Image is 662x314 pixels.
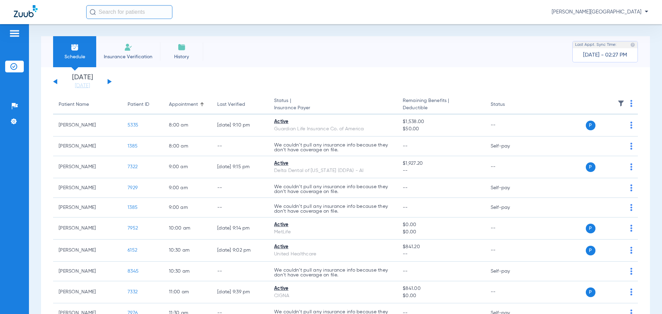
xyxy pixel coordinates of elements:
span: 7332 [128,290,138,294]
li: [DATE] [62,74,103,89]
img: Schedule [71,43,79,51]
span: [DATE] - 02:27 PM [583,52,627,59]
p: We couldn’t pull any insurance info because they don’t have coverage on file. [274,268,392,277]
img: group-dot-blue.svg [630,184,632,191]
img: group-dot-blue.svg [630,143,632,150]
span: Schedule [58,53,91,60]
span: 7929 [128,185,138,190]
span: $1,927.20 [403,160,479,167]
img: group-dot-blue.svg [630,288,632,295]
img: group-dot-blue.svg [630,225,632,232]
span: Insurance Verification [101,53,155,60]
img: History [178,43,186,51]
td: [PERSON_NAME] [53,156,122,178]
span: Deductible [403,104,479,112]
td: 10:30 AM [163,240,212,262]
div: Patient Name [59,101,117,108]
td: 9:00 AM [163,198,212,217]
td: -- [485,240,532,262]
span: Insurance Payer [274,104,392,112]
td: -- [485,114,532,136]
span: -- [403,269,408,274]
div: Active [274,285,392,292]
span: 8345 [128,269,139,274]
img: group-dot-blue.svg [630,268,632,275]
div: Active [274,118,392,125]
span: 5335 [128,123,138,128]
img: group-dot-blue.svg [630,100,632,107]
td: [PERSON_NAME] [53,114,122,136]
span: $1,538.00 [403,118,479,125]
span: $841.00 [403,285,479,292]
td: Self-pay [485,178,532,198]
span: -- [403,144,408,149]
td: -- [212,262,269,281]
div: Delta Dental of [US_STATE] (DDPA) - AI [274,167,392,174]
div: United Healthcare [274,251,392,258]
img: last sync help info [630,42,635,47]
th: Remaining Benefits | [397,95,485,114]
span: -- [403,185,408,190]
input: Search for patients [86,5,172,19]
td: -- [212,136,269,156]
div: Patient Name [59,101,89,108]
td: [DATE] 9:02 PM [212,240,269,262]
td: [PERSON_NAME] [53,178,122,198]
td: [PERSON_NAME] [53,281,122,303]
img: Manual Insurance Verification [124,43,132,51]
span: -- [403,167,479,174]
td: -- [212,198,269,217]
div: Last Verified [217,101,245,108]
span: -- [403,205,408,210]
td: [PERSON_NAME] [53,262,122,281]
span: P [586,246,595,255]
img: group-dot-blue.svg [630,247,632,254]
span: [PERSON_NAME][GEOGRAPHIC_DATA] [552,9,648,16]
td: 9:00 AM [163,156,212,178]
div: Guardian Life Insurance Co. of America [274,125,392,133]
td: [PERSON_NAME] [53,198,122,217]
img: group-dot-blue.svg [630,204,632,211]
span: $50.00 [403,125,479,133]
div: CIGNA [274,292,392,300]
span: 1385 [128,144,138,149]
span: P [586,121,595,130]
div: Active [274,221,392,229]
td: 8:00 AM [163,136,212,156]
span: $0.00 [403,221,479,229]
div: Appointment [169,101,198,108]
td: [PERSON_NAME] [53,136,122,156]
img: group-dot-blue.svg [630,122,632,129]
th: Status [485,95,532,114]
td: 8:00 AM [163,114,212,136]
div: Active [274,160,392,167]
span: $841.20 [403,243,479,251]
span: P [586,224,595,233]
th: Status | [269,95,397,114]
span: $0.00 [403,229,479,236]
div: Patient ID [128,101,149,108]
td: Self-pay [485,262,532,281]
span: 1385 [128,205,138,210]
p: We couldn’t pull any insurance info because they don’t have coverage on file. [274,204,392,214]
span: -- [403,251,479,258]
span: P [586,162,595,172]
span: History [165,53,198,60]
span: 6152 [128,248,137,253]
td: Self-pay [485,198,532,217]
td: -- [485,156,532,178]
td: -- [485,281,532,303]
td: [DATE] 9:14 PM [212,217,269,240]
td: [PERSON_NAME] [53,240,122,262]
td: [DATE] 9:39 PM [212,281,269,303]
img: Zuub Logo [14,5,38,17]
td: 9:00 AM [163,178,212,198]
td: 10:00 AM [163,217,212,240]
span: 7322 [128,164,138,169]
span: Last Appt. Sync Time: [575,41,616,48]
img: filter.svg [618,100,624,107]
img: hamburger-icon [9,29,20,38]
img: group-dot-blue.svg [630,163,632,170]
td: [DATE] 9:15 PM [212,156,269,178]
td: [DATE] 9:10 PM [212,114,269,136]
